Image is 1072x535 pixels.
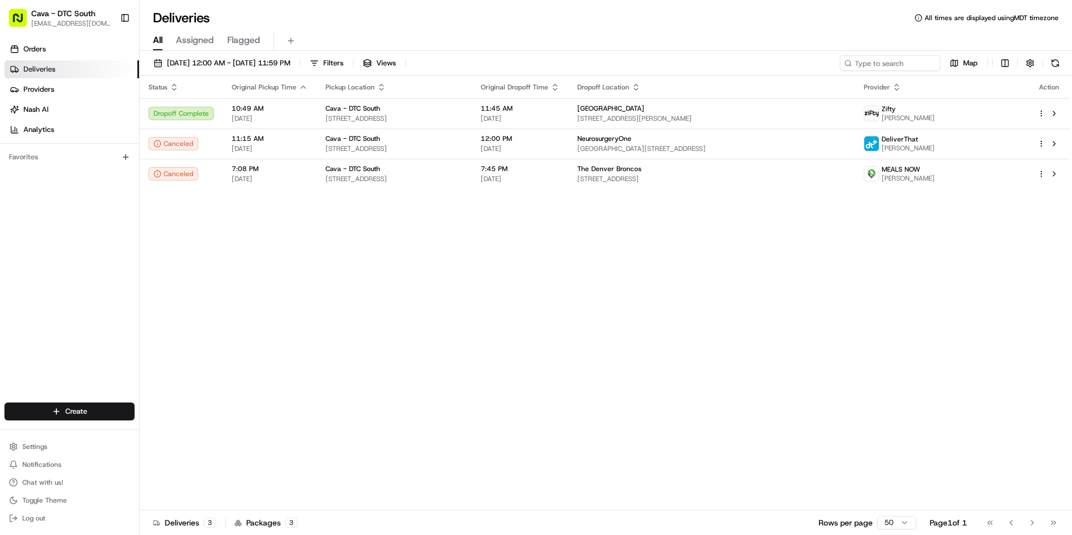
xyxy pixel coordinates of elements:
div: 3 [285,518,298,528]
span: Cava - DTC South [326,134,380,143]
span: Filters [323,58,343,68]
span: [DATE] [232,144,308,153]
div: 3 [204,518,216,528]
span: Original Pickup Time [232,83,296,92]
span: [STREET_ADDRESS] [326,144,463,153]
button: [DATE] 12:00 AM - [DATE] 11:59 PM [149,55,295,71]
span: Zifty [882,105,896,113]
span: Providers [23,84,54,94]
img: zifty-logo-trans-sq.png [864,106,879,121]
button: [EMAIL_ADDRESS][DOMAIN_NAME] [31,19,111,28]
span: DeliverThat [882,135,918,144]
span: Toggle Theme [22,496,67,505]
span: 12:00 PM [481,134,559,143]
span: [GEOGRAPHIC_DATA] [577,104,644,113]
span: 11:15 AM [232,134,308,143]
button: Log out [4,510,135,526]
button: Canceled [149,137,198,150]
span: Notifications [22,460,61,469]
div: Page 1 of 1 [930,517,967,528]
button: Refresh [1047,55,1063,71]
a: Nash AI [4,101,139,119]
span: [DATE] [481,174,559,183]
a: Deliveries [4,60,139,78]
span: Analytics [23,125,54,135]
span: The Denver Broncos [577,164,642,173]
span: Map [963,58,978,68]
span: [STREET_ADDRESS] [326,114,463,123]
span: Cava - DTC South [326,104,380,113]
span: Original Dropoff Time [481,83,548,92]
span: All times are displayed using MDT timezone [925,13,1059,22]
span: Views [376,58,396,68]
span: Dropoff Location [577,83,629,92]
button: Create [4,403,135,420]
span: Chat with us! [22,478,63,487]
button: Settings [4,439,135,454]
img: profile_deliverthat_partner.png [864,136,879,151]
h1: Deliveries [153,9,210,27]
span: [STREET_ADDRESS] [577,174,846,183]
span: All [153,34,162,47]
div: Action [1037,83,1061,92]
p: Rows per page [819,517,873,528]
div: Favorites [4,148,135,166]
button: Views [358,55,401,71]
span: [PERSON_NAME] [882,113,935,122]
span: 7:45 PM [481,164,559,173]
span: Flagged [227,34,260,47]
button: Cava - DTC South [31,8,95,19]
span: [PERSON_NAME] [882,144,935,153]
span: Status [149,83,167,92]
div: Packages [234,517,298,528]
input: Type to search [840,55,940,71]
span: 11:45 AM [481,104,559,113]
span: 10:49 AM [232,104,308,113]
a: Analytics [4,121,139,139]
div: Deliveries [153,517,216,528]
span: 7:08 PM [232,164,308,173]
a: Orders [4,40,139,58]
button: Notifications [4,457,135,472]
span: [DATE] 12:00 AM - [DATE] 11:59 PM [167,58,290,68]
button: Canceled [149,167,198,181]
span: [PERSON_NAME] [882,174,935,183]
span: [DATE] [481,144,559,153]
span: [DATE] [481,114,559,123]
span: Cava - DTC South [326,164,380,173]
span: Log out [22,514,45,523]
span: [DATE] [232,114,308,123]
span: Create [65,406,87,416]
span: Nash AI [23,105,49,115]
span: [DATE] [232,174,308,183]
button: Toggle Theme [4,493,135,508]
span: [GEOGRAPHIC_DATA][STREET_ADDRESS] [577,144,846,153]
span: Orders [23,44,46,54]
span: Assigned [176,34,214,47]
button: Chat with us! [4,475,135,490]
span: Provider [864,83,890,92]
span: [STREET_ADDRESS] [326,174,463,183]
span: Settings [22,442,47,451]
span: [STREET_ADDRESS][PERSON_NAME] [577,114,846,123]
span: NeurosurgeryOne [577,134,631,143]
span: Deliveries [23,64,55,74]
button: Map [945,55,983,71]
span: Pickup Location [326,83,375,92]
button: Cava - DTC South[EMAIL_ADDRESS][DOMAIN_NAME] [4,4,116,31]
img: melas_now_logo.png [864,167,879,181]
button: Filters [305,55,348,71]
span: MEALS NOW [882,165,920,174]
a: Providers [4,81,139,98]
